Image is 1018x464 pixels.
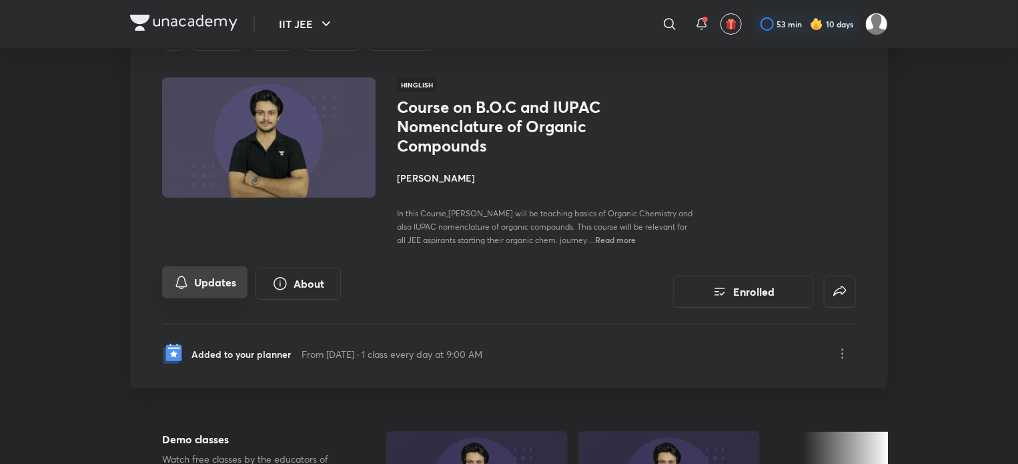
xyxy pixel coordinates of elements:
button: false [824,276,856,308]
span: In this Course,[PERSON_NAME] will be teaching basics of Organic Chemistry and also IUPAC nomencla... [397,208,692,245]
button: IIT JEE [271,11,342,37]
h1: Course on B.O.C and IUPAC Nomenclature of Organic Compounds [397,97,615,155]
button: Enrolled [673,276,813,308]
h4: [PERSON_NAME] [397,171,696,185]
button: avatar [720,13,742,35]
span: Hinglish [397,77,437,92]
a: Company Logo [130,15,237,34]
img: streak [810,17,823,31]
p: From [DATE] · 1 class every day at 9:00 AM [302,347,482,361]
span: Read more [595,234,636,245]
img: Company Logo [130,15,237,31]
p: Added to your planner [191,347,291,361]
h5: Demo classes [162,431,344,447]
img: Thumbnail [160,76,378,199]
button: Updates [162,266,247,298]
img: Ritam Pramanik [865,13,888,35]
img: avatar [725,18,737,30]
button: About [256,268,341,300]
